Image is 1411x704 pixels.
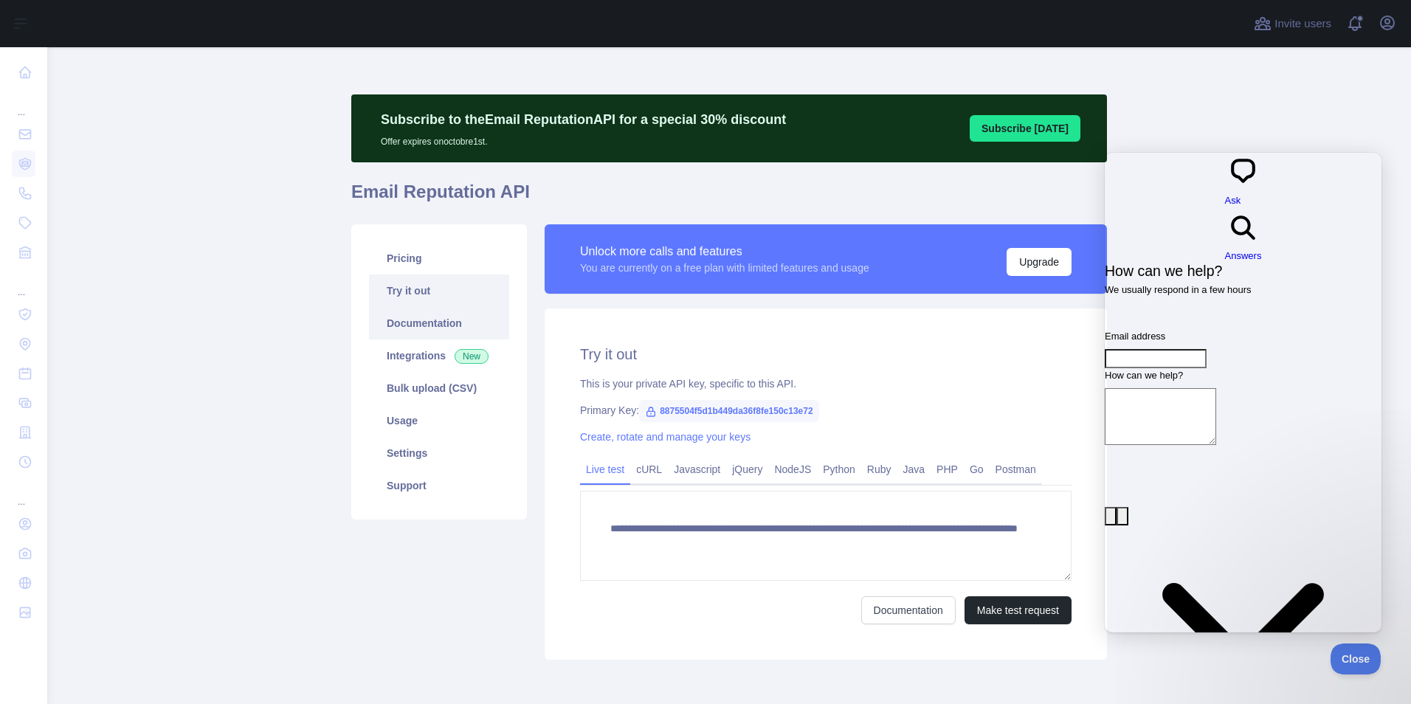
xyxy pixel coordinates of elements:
a: Documentation [369,307,509,339]
button: Upgrade [1007,248,1072,276]
div: ... [12,89,35,118]
a: Try it out [369,275,509,307]
a: Documentation [861,596,956,624]
span: Invite users [1274,15,1331,32]
a: PHP [931,458,964,481]
p: Subscribe to the Email Reputation API for a special 30 % discount [381,109,786,130]
div: ... [12,269,35,298]
span: New [455,349,489,364]
a: Settings [369,437,509,469]
div: Unlock more calls and features [580,243,869,260]
a: Javascript [668,458,726,481]
a: Bulk upload (CSV) [369,372,509,404]
iframe: Help Scout Beacon - Live Chat, Contact Form, and Knowledge Base [1105,153,1381,632]
div: This is your private API key, specific to this API. [580,376,1072,391]
h2: Try it out [580,344,1072,365]
button: Invite users [1251,12,1334,35]
a: Go [964,458,990,481]
a: jQuery [726,458,768,481]
a: Integrations New [369,339,509,372]
a: Postman [990,458,1042,481]
a: Ruby [861,458,897,481]
button: Make test request [965,596,1072,624]
span: 8875504f5d1b449da36f8fe150c13e72 [639,400,819,422]
div: You are currently on a free plan with limited features and usage [580,260,869,275]
a: NodeJS [768,458,817,481]
a: Support [369,469,509,502]
a: cURL [630,458,668,481]
p: Offer expires on octobre 1st. [381,130,786,148]
div: Primary Key: [580,403,1072,418]
a: Pricing [369,242,509,275]
iframe: Help Scout Beacon - Close [1331,643,1381,674]
a: Java [897,458,931,481]
button: Subscribe [DATE] [970,115,1080,142]
a: Create, rotate and manage your keys [580,431,751,443]
a: Live test [580,458,630,481]
div: ... [12,478,35,508]
h1: Email Reputation API [351,180,1107,215]
a: Usage [369,404,509,437]
a: Python [817,458,861,481]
